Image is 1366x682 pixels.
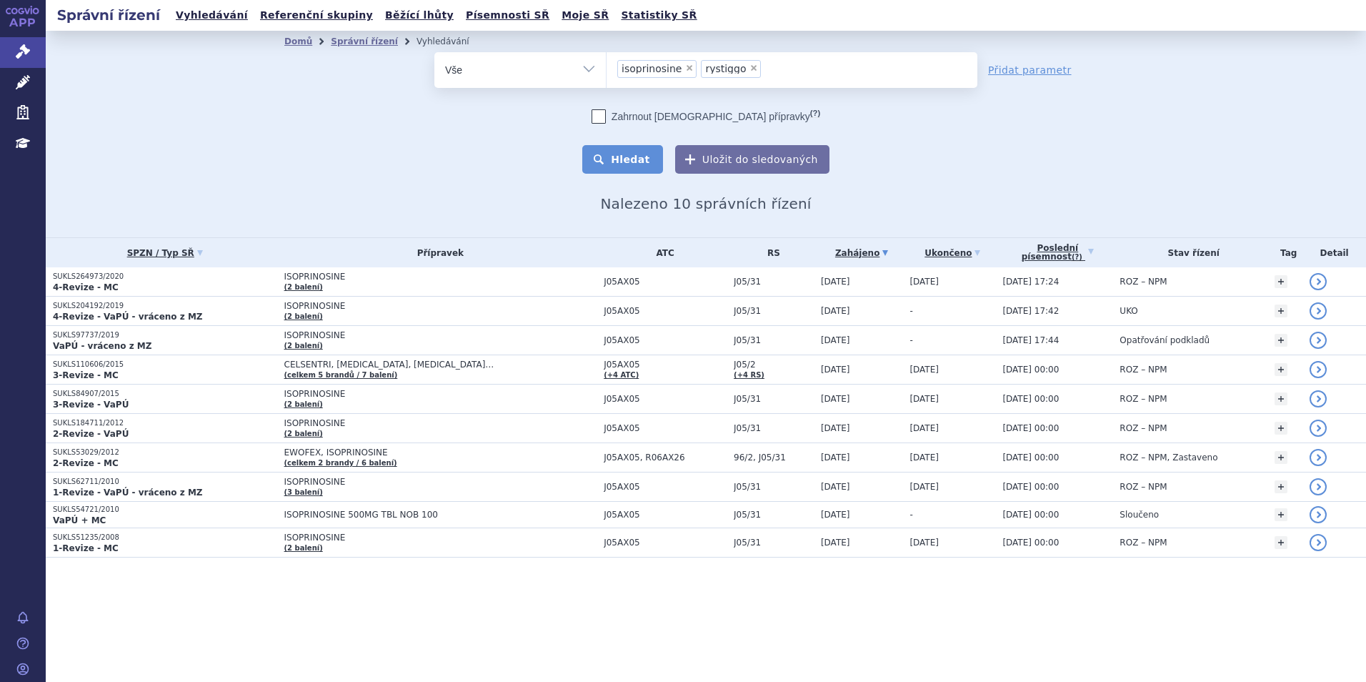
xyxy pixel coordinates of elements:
[734,453,814,463] span: 96/2, J05/31
[909,482,939,492] span: [DATE]
[1275,392,1287,405] a: +
[284,371,398,379] a: (celkem 5 brandů / 7 balení)
[821,482,850,492] span: [DATE]
[705,64,746,74] span: rystiggo
[765,59,833,77] input: isoprinosinerystiggo
[53,301,277,311] p: SUKLS204192/2019
[1072,253,1082,262] abbr: (?)
[597,238,727,267] th: ATC
[1120,482,1167,492] span: ROZ – NPM
[1002,453,1059,463] span: [DATE] 00:00
[734,371,764,379] a: (+4 RS)
[53,282,119,292] strong: 4-Revize - MC
[909,538,939,548] span: [DATE]
[1275,334,1287,347] a: +
[1120,394,1167,404] span: ROZ – NPM
[1120,335,1210,345] span: Opatřování podkladů
[821,306,850,316] span: [DATE]
[1310,506,1327,523] a: detail
[557,6,613,25] a: Moje SŘ
[821,538,850,548] span: [DATE]
[1120,510,1159,520] span: Sloučeno
[821,365,850,375] span: [DATE]
[53,543,119,553] strong: 1-Revize - MC
[1267,238,1302,267] th: Tag
[909,394,939,404] span: [DATE]
[284,459,397,467] a: (celkem 2 brandy / 6 balení)
[1310,361,1327,378] a: detail
[821,510,850,520] span: [DATE]
[256,6,377,25] a: Referenční skupiny
[909,510,912,520] span: -
[1310,302,1327,320] a: detail
[53,448,277,458] p: SUKLS53029/2012
[592,109,820,124] label: Zahrnout [DEMOGRAPHIC_DATA] přípravky
[604,360,727,370] span: J05AX05
[284,448,597,458] span: EWOFEX, ISOPRINOSINE
[1310,478,1327,495] a: detail
[909,423,939,433] span: [DATE]
[1120,538,1167,548] span: ROZ – NPM
[284,283,323,291] a: (2 balení)
[53,505,277,515] p: SUKLS54721/2010
[734,306,814,316] span: J05/31
[171,6,252,25] a: Vyhledávání
[821,243,902,263] a: Zahájeno
[1002,365,1059,375] span: [DATE] 00:00
[810,109,820,118] abbr: (?)
[53,312,203,322] strong: 4-Revize - VaPÚ - vráceno z MZ
[53,370,119,380] strong: 3-Revize - MC
[284,330,597,340] span: ISOPRINOSINE
[1302,238,1366,267] th: Detail
[604,371,639,379] a: (+4 ATC)
[734,538,814,548] span: J05/31
[53,243,277,263] a: SPZN / Typ SŘ
[821,335,850,345] span: [DATE]
[909,335,912,345] span: -
[604,510,727,520] span: J05AX05
[277,238,597,267] th: Přípravek
[1275,508,1287,521] a: +
[734,394,814,404] span: J05/31
[604,306,727,316] span: J05AX05
[381,6,458,25] a: Běžící lhůty
[675,145,829,174] button: Uložit do sledovaných
[821,423,850,433] span: [DATE]
[1310,390,1327,407] a: detail
[821,277,850,287] span: [DATE]
[1120,365,1167,375] span: ROZ – NPM
[1275,480,1287,493] a: +
[1002,306,1059,316] span: [DATE] 17:42
[909,243,995,263] a: Ukončeno
[734,277,814,287] span: J05/31
[734,510,814,520] span: J05/31
[53,360,277,370] p: SUKLS110606/2015
[284,360,597,370] span: CELSENTRI, [MEDICAL_DATA], [MEDICAL_DATA]…
[284,400,323,408] a: (2 balení)
[1002,277,1059,287] span: [DATE] 17:24
[53,330,277,340] p: SUKLS97737/2019
[1002,394,1059,404] span: [DATE] 00:00
[909,306,912,316] span: -
[284,430,323,438] a: (2 balení)
[734,335,814,345] span: J05/31
[284,389,597,399] span: ISOPRINOSINE
[727,238,814,267] th: RS
[284,488,323,496] a: (3 balení)
[617,6,701,25] a: Statistiky SŘ
[53,341,151,351] strong: VaPÚ - vráceno z MZ
[1275,536,1287,549] a: +
[622,64,682,74] span: isoprinosine
[1275,275,1287,288] a: +
[53,272,277,282] p: SUKLS264973/2020
[909,277,939,287] span: [DATE]
[1120,423,1167,433] span: ROZ – NPM
[284,36,312,46] a: Domů
[909,453,939,463] span: [DATE]
[53,458,119,468] strong: 2-Revize - MC
[1275,451,1287,464] a: +
[685,64,694,72] span: ×
[821,394,850,404] span: [DATE]
[284,510,597,520] span: ISOPRINOSINE 500MG TBL NOB 100
[1275,363,1287,376] a: +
